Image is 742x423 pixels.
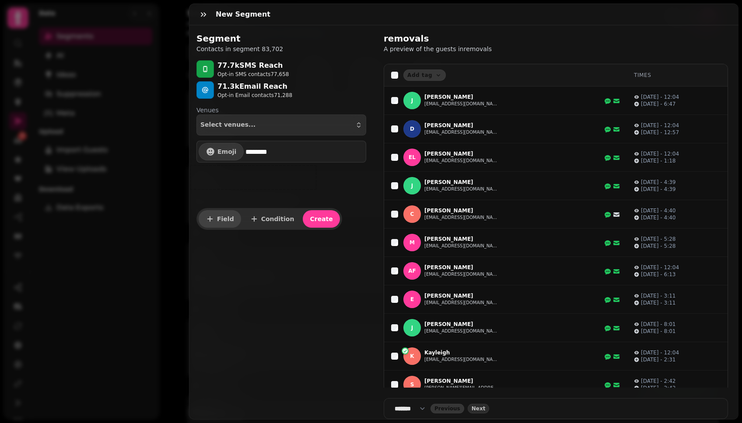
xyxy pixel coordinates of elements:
span: Select venues... [200,121,255,128]
p: [PERSON_NAME] [424,264,499,271]
span: M [409,239,415,246]
p: [DATE] - 12:04 [641,150,679,157]
span: Previous [434,406,460,411]
p: A preview of the guests in removals [384,45,608,53]
p: [DATE] - 5:28 [641,236,676,243]
button: Field [199,210,241,228]
button: [EMAIL_ADDRESS][DOMAIN_NAME] [424,299,499,306]
p: [PERSON_NAME] [424,292,499,299]
nav: Pagination [384,398,728,419]
span: J [411,183,413,189]
p: [DATE] - 12:57 [641,129,679,136]
p: 77.7k SMS Reach [217,60,289,71]
span: J [411,97,413,104]
span: K [410,353,414,359]
span: Field [217,216,234,222]
h2: removals [384,32,552,45]
p: [DATE] - 12:04 [641,349,679,356]
p: [PERSON_NAME] [424,94,499,101]
p: [DATE] - 12:04 [641,122,679,129]
p: [DATE] - 6:47 [641,101,676,107]
div: Times [634,72,721,79]
button: [EMAIL_ADDRESS][DOMAIN_NAME] [424,328,499,335]
p: [DATE] - 8:01 [641,328,676,335]
button: [EMAIL_ADDRESS][DOMAIN_NAME] [424,101,499,107]
p: Opt-in Email contacts 71,288 [217,92,292,99]
p: 71.3k Email Reach [217,81,292,92]
p: [PERSON_NAME] [424,179,499,186]
span: AF [408,268,416,274]
button: Create [303,210,339,228]
button: [EMAIL_ADDRESS][DOMAIN_NAME] [424,214,499,221]
button: [EMAIL_ADDRESS][DOMAIN_NAME] [424,243,499,250]
p: [DATE] - 3:11 [641,292,676,299]
span: E [410,296,414,302]
p: [DATE] - 5:28 [641,243,676,250]
p: [PERSON_NAME] [424,321,499,328]
button: [EMAIL_ADDRESS][DOMAIN_NAME] [424,186,499,193]
p: [PERSON_NAME] [424,378,499,385]
p: Contacts in segment 83,702 [196,45,283,53]
button: [EMAIL_ADDRESS][DOMAIN_NAME] [424,129,499,136]
span: Next [472,406,486,411]
span: C [410,211,414,217]
label: Venues [196,106,366,114]
p: [DATE] - 2:42 [641,378,676,385]
span: Emoji [217,149,236,155]
p: [PERSON_NAME] [424,236,499,243]
p: [PERSON_NAME] [424,150,499,157]
p: [DATE] - 6:13 [641,271,676,278]
p: [DATE] - 2:42 [641,385,676,392]
button: [EMAIL_ADDRESS][DOMAIN_NAME] [424,356,499,363]
button: next [468,404,490,413]
button: Condition [243,210,301,228]
span: J [411,325,413,331]
button: back [430,404,464,413]
p: [DATE] - 4:39 [641,186,676,193]
button: Select venues... [196,114,366,135]
p: [DATE] - 4:40 [641,207,676,214]
h2: Segment [196,32,283,45]
p: [DATE] - 4:39 [641,179,676,186]
p: [DATE] - 3:11 [641,299,676,306]
p: Opt-in SMS contacts 77,658 [217,71,289,78]
p: [DATE] - 4:40 [641,214,676,221]
p: [DATE] - 2:31 [641,356,676,363]
p: [DATE] - 1:18 [641,157,676,164]
button: [EMAIL_ADDRESS][DOMAIN_NAME] [424,157,499,164]
span: D [410,126,414,132]
h3: New Segment [216,9,274,20]
span: S [410,381,414,388]
span: Add tag [407,73,432,78]
p: [DATE] - 8:01 [641,321,676,328]
p: [DATE] - 12:04 [641,94,679,101]
button: [PERSON_NAME][EMAIL_ADDRESS][DOMAIN_NAME] [424,385,499,392]
button: Emoji [199,143,244,160]
p: [DATE] - 12:04 [641,264,679,271]
span: Create [310,216,332,222]
button: [EMAIL_ADDRESS][DOMAIN_NAME] [424,271,499,278]
p: [PERSON_NAME] [424,207,499,214]
p: [PERSON_NAME] [424,122,499,129]
p: Kayleigh [424,349,499,356]
button: Add tag [403,69,446,81]
span: Condition [261,216,294,222]
span: EL [409,154,416,160]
